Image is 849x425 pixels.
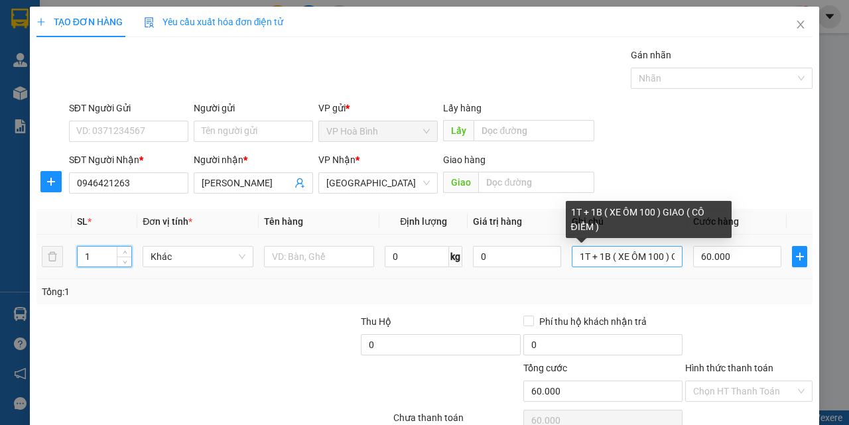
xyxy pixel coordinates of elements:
[121,258,129,266] span: down
[117,257,131,267] span: Decrease Value
[151,247,245,267] span: Khác
[326,173,430,193] span: Sài Gòn
[69,152,188,167] div: SĐT Người Nhận
[294,178,305,188] span: user-add
[572,246,683,267] input: Ghi Chú
[361,316,391,327] span: Thu Hộ
[264,216,303,227] span: Tên hàng
[76,9,176,25] b: Nhà Xe Hà My
[117,247,131,257] span: Increase Value
[42,246,63,267] button: delete
[443,120,474,141] span: Lấy
[69,101,188,115] div: SĐT Người Gửi
[76,48,87,59] span: phone
[318,154,356,165] span: VP Nhận
[264,246,375,267] input: VD: Bàn, Ghế
[474,120,594,141] input: Dọc đường
[473,246,561,267] input: 0
[318,101,438,115] div: VP gửi
[443,154,486,165] span: Giao hàng
[76,32,87,42] span: environment
[523,363,567,373] span: Tổng cước
[194,152,313,167] div: Người nhận
[473,216,522,227] span: Giá trị hàng
[400,216,447,227] span: Định lượng
[121,249,129,257] span: up
[443,103,482,113] span: Lấy hàng
[40,171,62,192] button: plus
[143,216,192,227] span: Đơn vị tính
[566,201,732,238] div: 1T + 1B ( XE ÔM 100 ) GIAO ( CÔ ĐIỂM )
[6,83,154,105] b: GỬI : VP Hoà Bình
[6,46,253,62] li: 0946 508 595
[443,172,478,193] span: Giao
[6,29,253,46] li: 995 [PERSON_NAME]
[144,17,155,28] img: icon
[36,17,123,27] span: TẠO ĐƠN HÀNG
[793,251,807,262] span: plus
[782,7,819,44] button: Close
[478,172,594,193] input: Dọc đường
[77,216,88,227] span: SL
[534,314,652,329] span: Phí thu hộ khách nhận trả
[194,101,313,115] div: Người gửi
[449,246,462,267] span: kg
[792,246,807,267] button: plus
[42,284,329,299] div: Tổng: 1
[326,121,430,141] span: VP Hoà Bình
[685,363,773,373] label: Hình thức thanh toán
[631,50,671,60] label: Gán nhãn
[144,17,284,27] span: Yêu cầu xuất hóa đơn điện tử
[36,17,46,27] span: plus
[795,19,806,30] span: close
[41,176,61,187] span: plus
